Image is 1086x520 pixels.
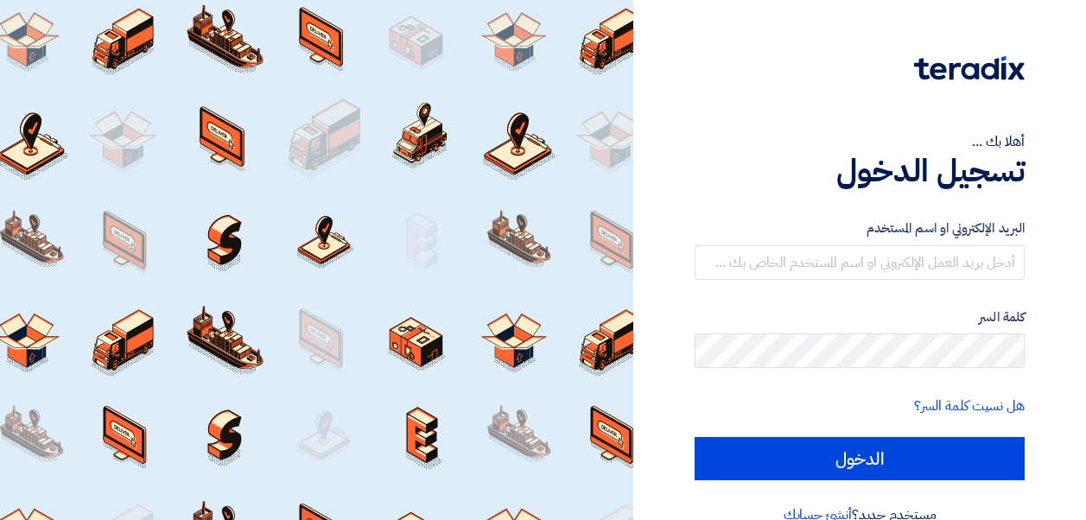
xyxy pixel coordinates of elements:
a: هل نسيت كلمة السر؟ [914,396,1025,416]
input: أدخل بريد العمل الإلكتروني او اسم المستخدم الخاص بك ... [695,245,1025,280]
label: البريد الإلكتروني او اسم المستخدم [695,219,1025,238]
img: Teradix logo [914,56,1025,80]
label: كلمة السر [695,308,1025,327]
div: أهلا بك ... [695,131,1025,152]
input: الدخول [695,437,1025,480]
h1: تسجيل الدخول [695,152,1025,190]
